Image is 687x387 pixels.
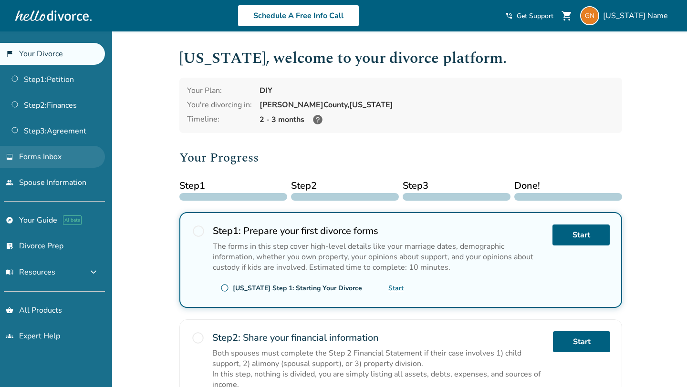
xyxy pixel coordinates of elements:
span: Step 2 [291,179,399,193]
div: You're divorcing in: [187,100,252,110]
span: shopping_basket [6,306,13,314]
span: Resources [6,267,55,277]
img: hellodivorcestatestest+2@gmail.com [580,6,599,25]
span: AI beta [63,215,82,225]
span: flag_2 [6,50,13,58]
span: phone_in_talk [505,12,513,20]
div: Timeline: [187,114,252,125]
strong: Step 2 : [212,331,240,344]
a: phone_in_talkGet Support [505,11,553,20]
h1: [US_STATE] , welcome to your divorce platform. [179,47,622,70]
span: list_alt_check [6,242,13,250]
span: inbox [6,153,13,161]
div: [US_STATE] Step 1: Starting Your Divorce [233,284,362,293]
span: people [6,179,13,186]
h2: Your Progress [179,148,622,167]
div: 2 - 3 months [260,114,614,125]
a: Schedule A Free Info Call [238,5,359,27]
span: Done! [514,179,622,193]
h2: Share your financial information [212,331,545,344]
span: Step 1 [179,179,287,193]
h2: Prepare your first divorce forms [213,224,545,237]
span: [US_STATE] Name [603,10,672,21]
a: Start [553,331,610,352]
div: DIY [260,85,614,96]
span: Get Support [517,11,553,20]
p: Both spouses must complete the Step 2 Financial Statement if their case involves 1) child support... [212,348,545,369]
span: radio_button_unchecked [220,284,229,292]
span: radio_button_unchecked [192,224,205,238]
span: Forms Inbox [19,152,62,162]
span: explore [6,216,13,224]
span: menu_book [6,268,13,276]
p: The forms in this step cover high-level details like your marriage dates, demographic information... [213,241,545,273]
div: [PERSON_NAME] County, [US_STATE] [260,100,614,110]
span: radio_button_unchecked [191,331,205,345]
a: Start [552,224,610,245]
strong: Step 1 : [213,224,241,237]
span: expand_more [88,266,99,278]
span: shopping_cart [561,10,572,21]
iframe: Chat Widget [639,341,687,387]
a: Start [388,284,404,293]
div: Your Plan: [187,85,252,96]
span: Step 3 [403,179,510,193]
span: groups [6,332,13,340]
